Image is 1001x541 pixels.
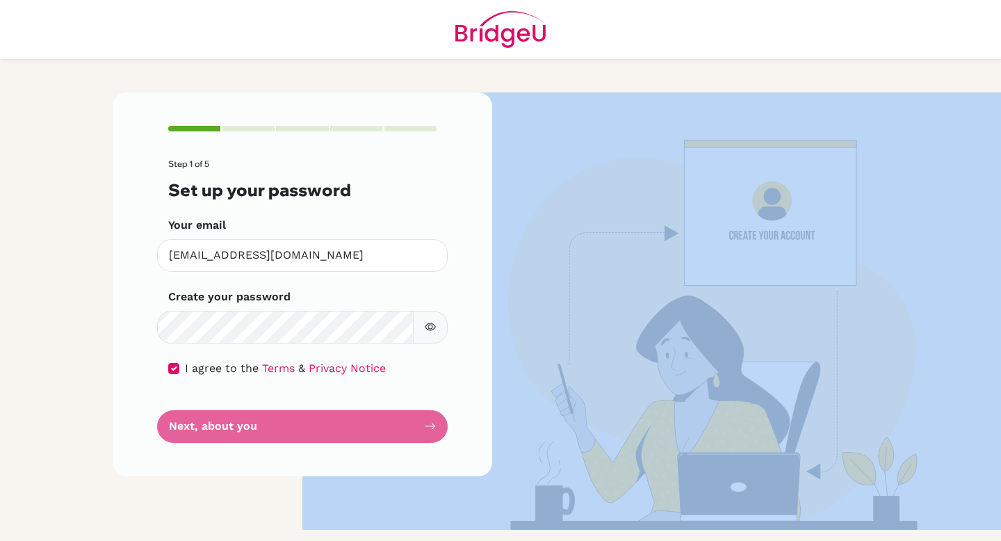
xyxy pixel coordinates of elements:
[309,362,386,375] a: Privacy Notice
[262,362,295,375] a: Terms
[168,159,209,169] span: Step 1 of 5
[185,362,259,375] span: I agree to the
[157,239,448,272] input: Insert your email*
[168,289,291,305] label: Create your password
[298,362,305,375] span: &
[168,217,226,234] label: Your email
[168,180,437,200] h3: Set up your password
